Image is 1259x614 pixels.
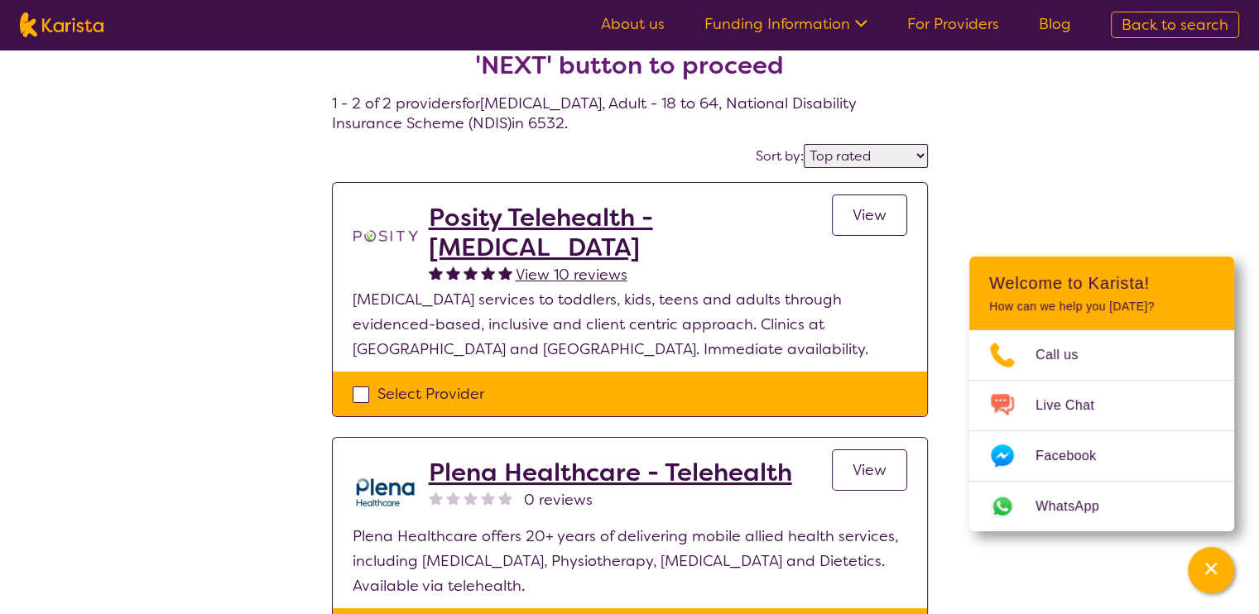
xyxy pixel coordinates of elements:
[853,205,887,225] span: View
[989,273,1214,293] h2: Welcome to Karista!
[1122,15,1228,35] span: Back to search
[1036,343,1098,367] span: Call us
[1111,12,1239,38] a: Back to search
[353,524,907,598] p: Plena Healthcare offers 20+ years of delivering mobile allied health services, including [MEDICAL...
[516,265,627,285] span: View 10 reviews
[498,491,512,505] img: nonereviewstar
[446,266,460,280] img: fullstar
[429,266,443,280] img: fullstar
[969,257,1234,531] div: Channel Menu
[907,14,999,34] a: For Providers
[1036,393,1114,418] span: Live Chat
[429,491,443,505] img: nonereviewstar
[1036,444,1116,468] span: Facebook
[353,287,907,362] p: [MEDICAL_DATA] services to toddlers, kids, teens and adults through evidenced-based, inclusive an...
[832,449,907,491] a: View
[20,12,103,37] img: Karista logo
[1039,14,1071,34] a: Blog
[464,491,478,505] img: nonereviewstar
[352,21,908,80] h2: Select one or more providers and click the 'NEXT' button to proceed
[704,14,867,34] a: Funding Information
[989,300,1214,314] p: How can we help you [DATE]?
[1188,547,1234,593] button: Channel Menu
[516,262,627,287] a: View 10 reviews
[853,460,887,480] span: View
[481,491,495,505] img: nonereviewstar
[969,482,1234,531] a: Web link opens in a new tab.
[756,147,804,165] label: Sort by:
[353,203,419,269] img: t1bslo80pcylnzwjhndq.png
[429,458,792,487] a: Plena Healthcare - Telehealth
[353,458,419,524] img: qwv9egg5taowukv2xnze.png
[429,203,832,262] a: Posity Telehealth - [MEDICAL_DATA]
[969,330,1234,531] ul: Choose channel
[601,14,665,34] a: About us
[446,491,460,505] img: nonereviewstar
[464,266,478,280] img: fullstar
[498,266,512,280] img: fullstar
[481,266,495,280] img: fullstar
[1036,494,1119,519] span: WhatsApp
[524,487,593,512] span: 0 reviews
[832,194,907,236] a: View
